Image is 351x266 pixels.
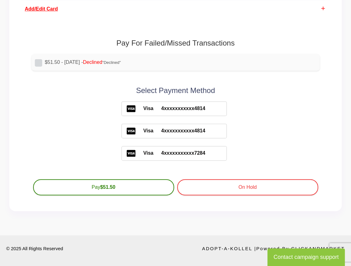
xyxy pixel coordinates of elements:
button: Contact campaign support [267,248,345,266]
span: Declined [83,60,102,65]
h1: Pay For Failed/Missed Transactions [32,39,320,48]
button: Pay$51.50 [33,179,174,195]
span: 4xxxxxxxxxxx7284 [153,149,205,157]
h2: Select Payment Method [32,86,320,95]
p: Adopt-a-Kollel | [202,244,345,253]
a: addAdd/Edit Card [19,2,332,16]
span: Visa [136,127,154,135]
button: On Hold [177,179,318,195]
label: $51.50 - [DATE] - [45,59,315,66]
span: Visa [136,105,154,112]
b: $51.50 [100,184,115,190]
span: Visa [136,149,154,157]
span: Add/Edit Card [25,6,58,11]
a: ClickandMarket [291,246,345,251]
p: © 2025 All Rights Reserved [6,244,63,253]
i: add [320,5,326,11]
span: "Declined" [102,60,121,65]
span: 4xxxxxxxxxxx4814 [153,105,205,112]
span: Powered by [256,246,289,251]
span: 4xxxxxxxxxxx4814 [153,127,205,135]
